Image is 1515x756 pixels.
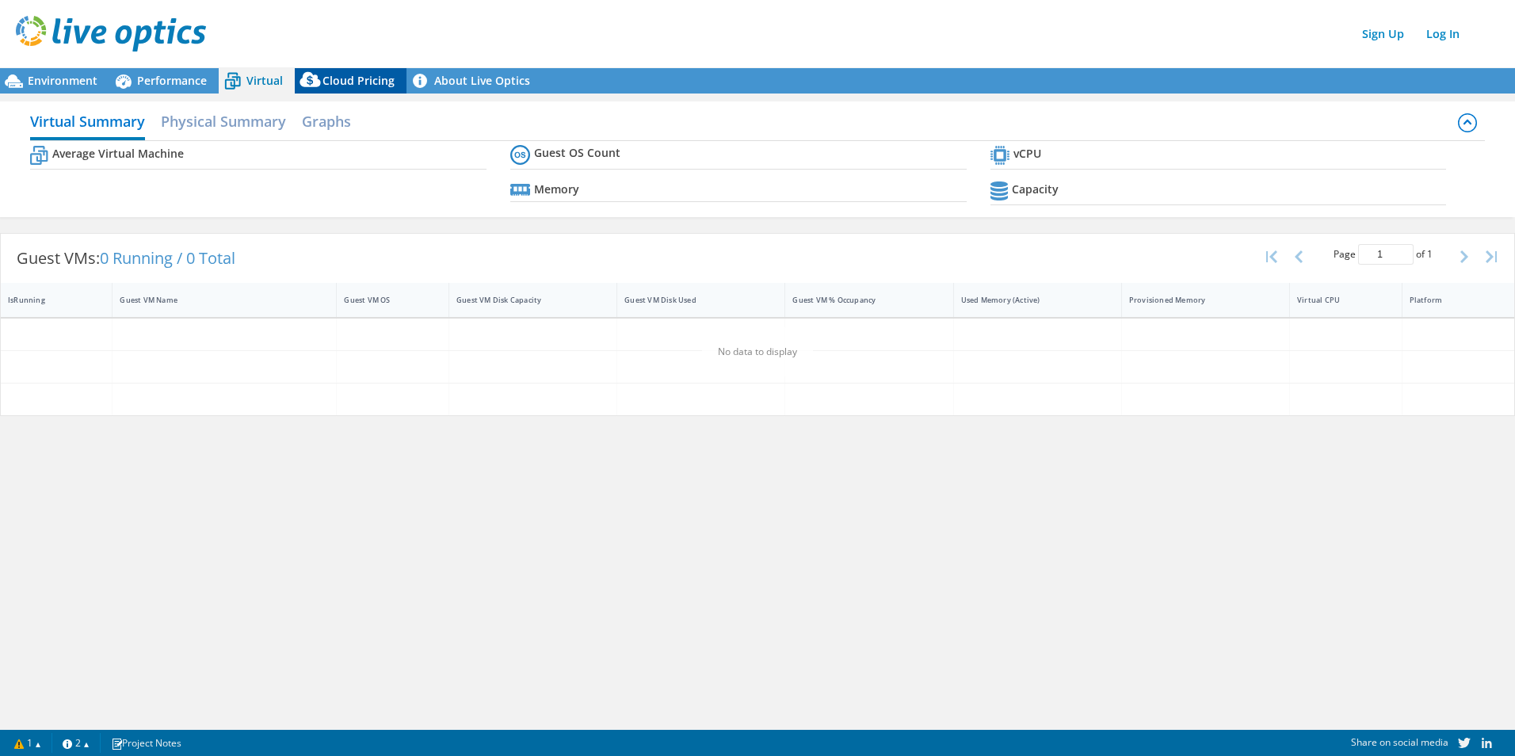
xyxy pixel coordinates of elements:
[100,733,193,753] a: Project Notes
[246,73,283,88] span: Virtual
[302,105,351,137] h2: Graphs
[534,181,579,197] b: Memory
[322,73,395,88] span: Cloud Pricing
[8,295,86,305] div: IsRunning
[1418,22,1467,45] a: Log In
[1354,22,1412,45] a: Sign Up
[534,145,620,161] b: Guest OS Count
[1358,244,1414,265] input: jump to page
[137,73,207,88] span: Performance
[624,295,758,305] div: Guest VM Disk Used
[961,295,1095,305] div: Used Memory (Active)
[52,733,101,753] a: 2
[161,105,286,137] h2: Physical Summary
[30,105,145,140] h2: Virtual Summary
[792,295,926,305] div: Guest VM % Occupancy
[344,295,422,305] div: Guest VM OS
[28,73,97,88] span: Environment
[1297,295,1375,305] div: Virtual CPU
[1,234,251,283] div: Guest VMs:
[1129,295,1263,305] div: Provisioned Memory
[1410,295,1488,305] div: Platform
[1351,735,1448,749] span: Share on social media
[16,16,206,52] img: live_optics_svg.svg
[52,146,184,162] b: Average Virtual Machine
[1334,244,1433,265] span: Page of
[1012,181,1059,197] b: Capacity
[406,68,542,94] a: About Live Optics
[100,247,235,269] span: 0 Running / 0 Total
[456,295,590,305] div: Guest VM Disk Capacity
[1427,247,1433,261] span: 1
[3,733,52,753] a: 1
[120,295,310,305] div: Guest VM Name
[1013,146,1041,162] b: vCPU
